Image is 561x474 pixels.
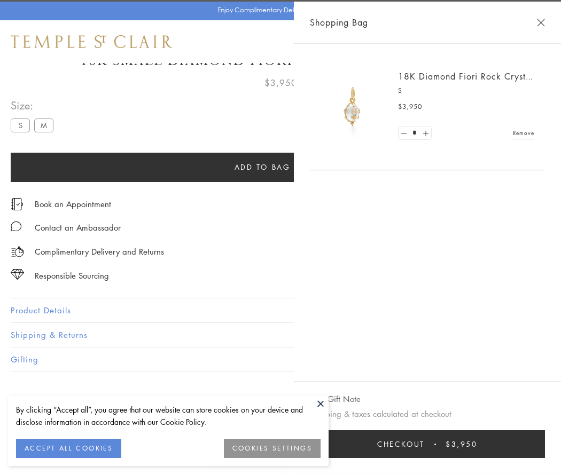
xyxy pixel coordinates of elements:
span: Size: [11,97,58,114]
a: Set quantity to 2 [420,127,431,140]
button: Add Gift Note [310,392,361,406]
button: Gifting [11,347,550,372]
span: Shopping Bag [310,15,368,29]
img: icon_appointment.svg [11,198,24,210]
label: M [34,118,53,132]
div: Responsible Sourcing [35,269,109,282]
button: Checkout $3,950 [310,430,545,458]
img: MessageIcon-01_2.svg [11,221,21,232]
p: Shipping & taxes calculated at checkout [310,407,545,421]
button: COOKIES SETTINGS [224,439,321,458]
p: S [398,85,534,96]
span: Checkout [377,438,425,450]
span: $3,950 [264,76,297,90]
span: $3,950 [446,438,478,450]
a: Book an Appointment [35,198,111,210]
img: P51889-E11FIORI [321,75,385,139]
span: $3,950 [398,101,422,112]
a: Remove [513,127,534,139]
div: By clicking “Accept all”, you agree that our website can store cookies on your device and disclos... [16,404,321,428]
img: icon_sourcing.svg [11,269,24,280]
button: Shipping & Returns [11,323,550,347]
span: Add to bag [235,161,291,173]
button: Add to bag [11,153,514,182]
img: icon_delivery.svg [11,245,24,258]
img: Temple St. Clair [11,35,172,48]
a: Set quantity to 0 [399,127,409,140]
label: S [11,118,30,132]
p: Complimentary Delivery and Returns [35,245,164,258]
div: Contact an Ambassador [35,221,121,234]
button: ACCEPT ALL COOKIES [16,439,121,458]
button: Close Shopping Bag [537,19,545,27]
button: Product Details [11,298,550,322]
p: Enjoy Complimentary Delivery & Returns [217,5,339,15]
